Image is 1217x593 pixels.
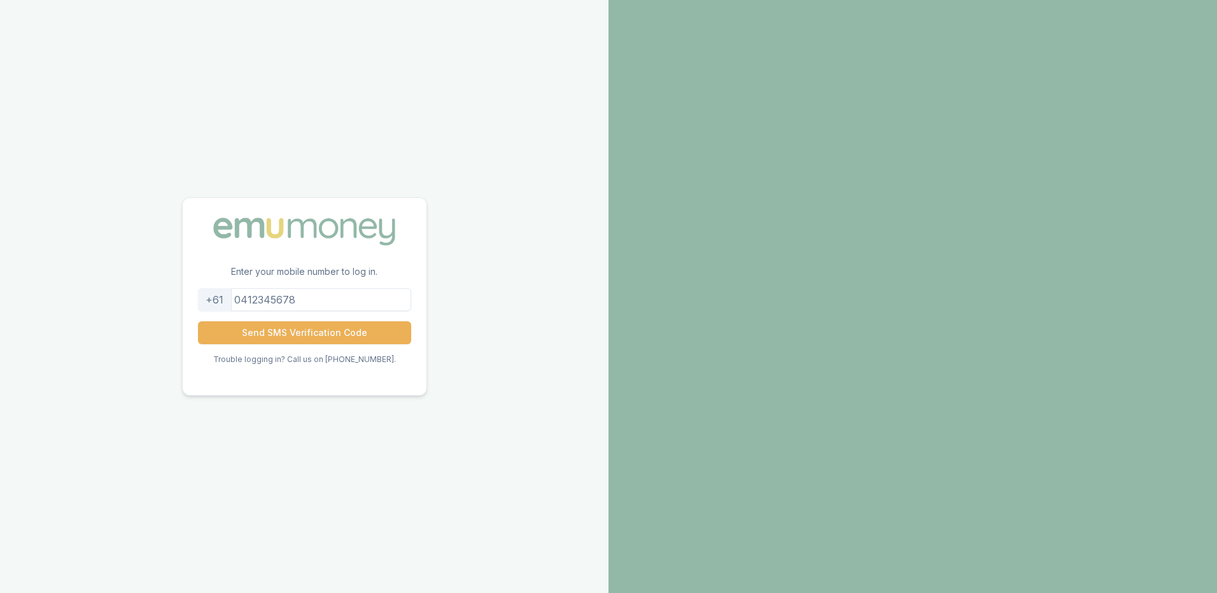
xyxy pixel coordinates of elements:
img: Emu Money [209,213,400,250]
p: Trouble logging in? Call us on [PHONE_NUMBER]. [213,354,396,365]
p: Enter your mobile number to log in. [183,265,426,288]
input: 0412345678 [198,288,411,311]
button: Send SMS Verification Code [198,321,411,344]
div: +61 [198,288,232,311]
